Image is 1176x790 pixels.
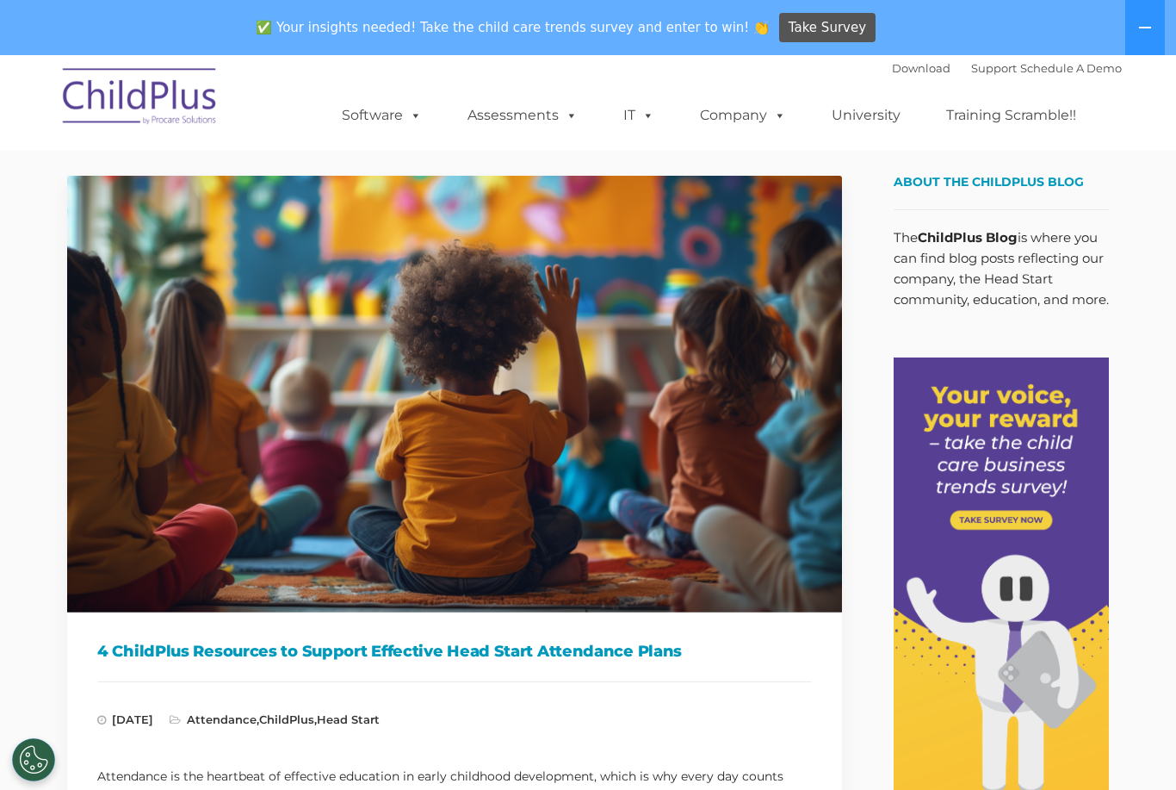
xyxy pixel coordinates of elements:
font: | [892,61,1122,75]
h1: 4 ChildPlus Resources to Support Effective Head Start Attendance Plans [97,638,812,664]
span: Take Survey [789,13,866,43]
a: Download [892,61,950,75]
a: Take Survey [779,13,876,43]
span: About the ChildPlus Blog [894,174,1084,190]
a: Assessments [450,98,595,133]
strong: ChildPlus Blog [918,229,1018,246]
a: University [814,98,918,133]
span: [DATE] [97,712,153,726]
iframe: Chat Widget [886,604,1176,790]
button: Cookies Settings [12,738,55,781]
a: Head Start [317,712,380,726]
a: ChildPlus [259,712,314,726]
a: Attendance [187,712,257,726]
span: ✅ Your insights needed! Take the child care trends survey and enter to win! 👏 [250,11,777,45]
a: Company [683,98,803,133]
a: Software [325,98,439,133]
a: Support [971,61,1017,75]
p: The is where you can find blog posts reflecting our company, the Head Start community, education,... [894,227,1109,310]
a: Schedule A Demo [1020,61,1122,75]
a: IT [606,98,672,133]
img: ChildPlus by Procare Solutions [54,56,226,142]
span: , , [170,712,380,726]
a: Training Scramble!! [929,98,1093,133]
